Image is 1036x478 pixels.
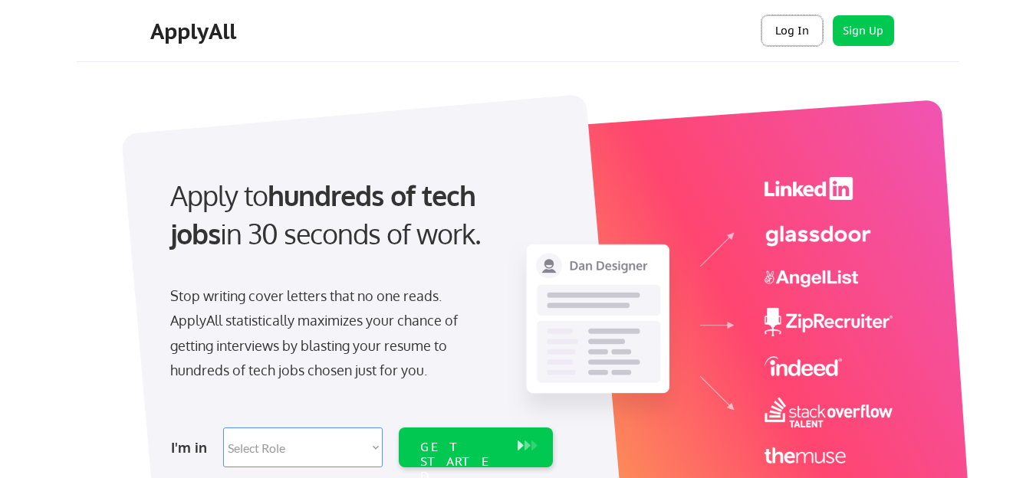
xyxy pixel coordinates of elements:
[170,283,485,383] div: Stop writing cover letters that no one reads. ApplyAll statistically maximizes your chance of get...
[170,178,482,250] strong: hundreds of tech jobs
[833,15,894,46] button: Sign Up
[150,18,241,44] div: ApplyAll
[170,176,547,254] div: Apply to in 30 seconds of work.
[171,435,214,460] div: I'm in
[761,15,823,46] button: Log In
